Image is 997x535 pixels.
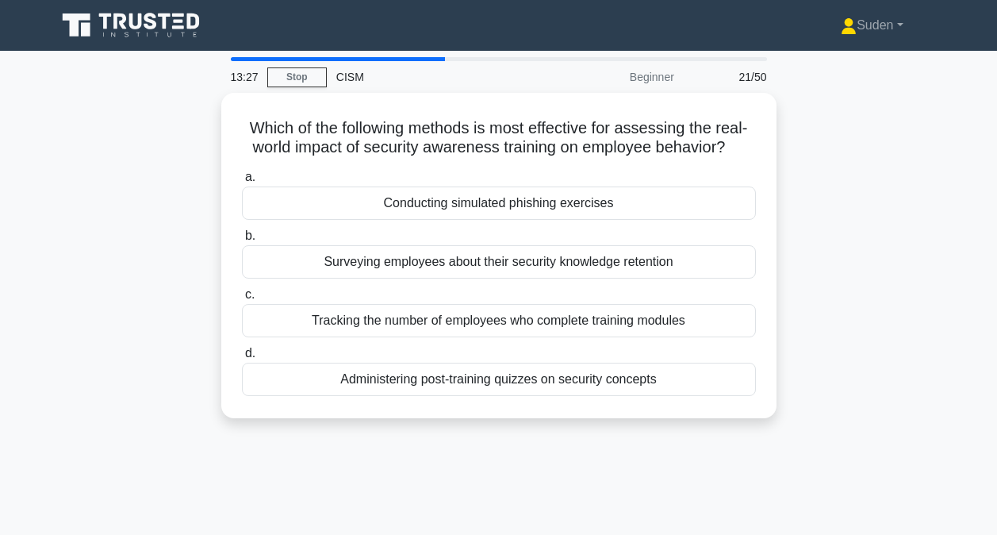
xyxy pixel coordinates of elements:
[242,245,756,279] div: Surveying employees about their security knowledge retention
[803,10,941,41] a: Suden
[245,287,255,301] span: c.
[245,170,255,183] span: a.
[545,61,684,93] div: Beginner
[684,61,777,93] div: 21/50
[245,346,255,360] span: d.
[240,118,757,158] h5: Which of the following methods is most effective for assessing the real-world impact of security ...
[327,61,545,93] div: CISM
[242,304,756,337] div: Tracking the number of employees who complete training modules
[242,363,756,396] div: Administering post-training quizzes on security concepts
[221,61,267,93] div: 13:27
[242,187,756,220] div: Conducting simulated phishing exercises
[245,229,255,242] span: b.
[267,67,327,87] a: Stop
